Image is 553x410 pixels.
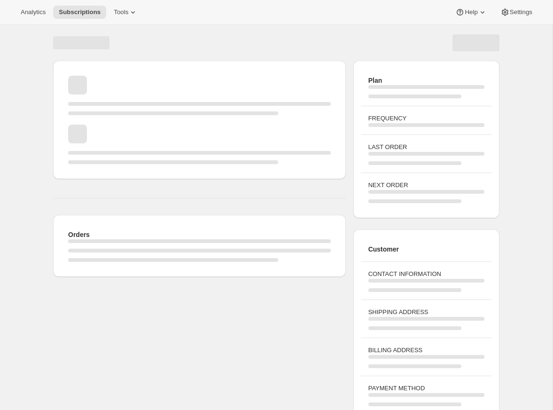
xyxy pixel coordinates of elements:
h2: Plan [368,76,484,85]
span: Help [465,8,477,16]
h3: BILLING ADDRESS [368,346,484,355]
span: Subscriptions [59,8,101,16]
span: Settings [510,8,532,16]
h3: FREQUENCY [368,114,484,123]
button: Tools [108,6,143,19]
h2: Customer [368,244,484,254]
h3: CONTACT INFORMATION [368,269,484,279]
h3: NEXT ORDER [368,181,484,190]
h2: Orders [68,230,331,239]
button: Subscriptions [53,6,106,19]
h3: PAYMENT METHOD [368,384,484,393]
h3: LAST ORDER [368,142,484,152]
button: Settings [495,6,538,19]
span: Analytics [21,8,46,16]
span: Tools [114,8,128,16]
h3: SHIPPING ADDRESS [368,307,484,317]
button: Analytics [15,6,51,19]
button: Help [450,6,492,19]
